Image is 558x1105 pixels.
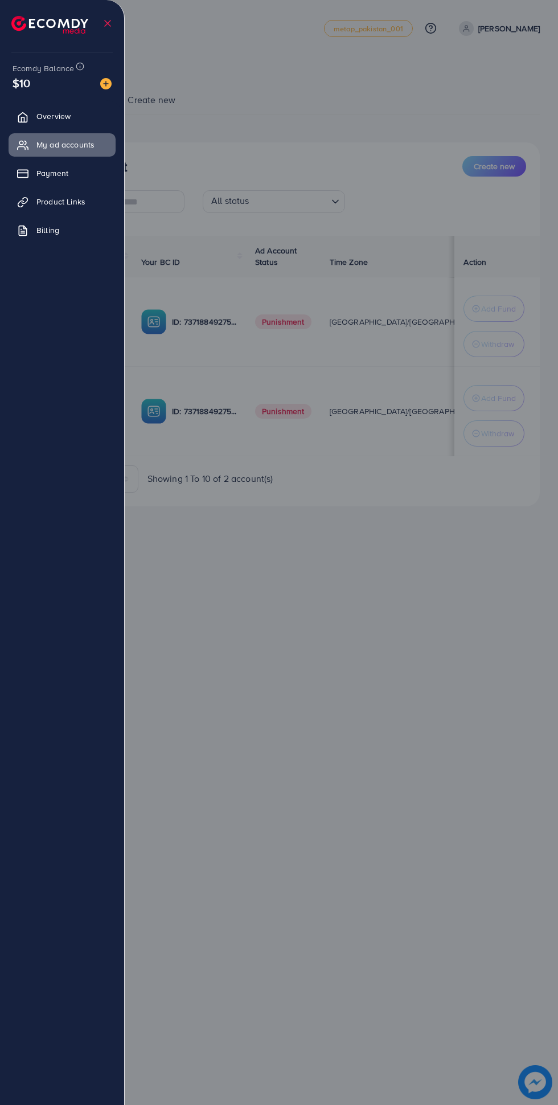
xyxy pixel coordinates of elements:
[9,190,116,213] a: Product Links
[9,133,116,156] a: My ad accounts
[9,105,116,128] a: Overview
[9,219,116,242] a: Billing
[11,16,88,34] img: logo
[36,224,59,236] span: Billing
[13,63,74,74] span: Ecomdy Balance
[100,78,112,89] img: image
[9,162,116,185] a: Payment
[36,167,68,179] span: Payment
[36,110,71,122] span: Overview
[36,139,95,150] span: My ad accounts
[36,196,85,207] span: Product Links
[13,75,30,91] span: $10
